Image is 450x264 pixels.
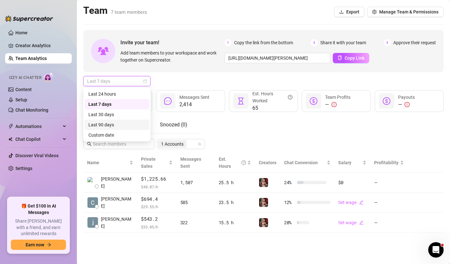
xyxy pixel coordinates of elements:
div: Last 90 days [85,120,149,130]
span: exclamation-circle [331,102,337,107]
button: Earn nowarrow-right [11,240,66,250]
a: Team Analytics [15,56,47,61]
div: Custom date [85,130,149,140]
span: Last 7 days [87,76,147,86]
th: Name [83,153,137,173]
a: Chat Monitoring [15,107,48,113]
span: Messages Sent [179,95,209,100]
span: Messages Sent [180,157,201,169]
span: thunderbolt [8,124,13,129]
div: Custom date [88,132,145,139]
span: Automations [15,121,61,132]
span: copy [338,55,342,60]
div: 585 [180,199,211,206]
img: Catherine Eliza… [87,197,98,208]
a: Settings [15,166,32,171]
span: Share [PERSON_NAME] with a friend, and earn unlimited rewards [11,218,66,237]
span: edit [359,220,364,225]
td: — [370,173,407,193]
div: $0 [338,179,367,186]
a: Home [15,30,28,35]
span: 2 [311,39,318,46]
span: Manage Team & Permissions [379,9,438,14]
a: Content [15,87,32,92]
span: team [198,142,201,146]
span: 1 [225,39,232,46]
span: Export [346,9,359,14]
a: Setup [15,97,27,102]
td: — [370,213,407,233]
span: [PERSON_NAME] [101,175,133,190]
span: question-circle [288,90,292,104]
span: $543.2 [141,215,173,223]
span: 1 Accounts [161,141,184,148]
button: Manage Team & Permissions [367,7,444,17]
div: Last 30 days [88,111,145,118]
span: 7 team members [111,9,147,15]
span: exclamation-circle [405,102,410,107]
a: Set wageedit [338,220,364,225]
span: calendar [143,79,147,83]
div: Last 7 days [85,99,149,109]
span: Payouts [398,95,415,100]
img: jessy mina [87,217,98,228]
span: Earn now [26,242,44,247]
div: 25.5 h [219,179,251,186]
span: Private Sales [141,157,156,169]
div: — [325,101,350,108]
th: Creators [255,153,280,173]
span: Chat Conversion [284,160,318,165]
span: Salary [338,160,351,165]
img: AI Chatter [44,72,54,81]
img: Demi [259,218,268,227]
div: 15.5 h [219,219,251,226]
span: Approve their request [393,39,436,46]
span: 2,414 [179,101,209,108]
span: edit [359,200,364,205]
span: $ 29.55 /h [141,203,173,210]
span: Copy the link from the bottom [234,39,293,46]
div: Last 24 hours [88,90,145,98]
img: Leanna Rose [87,177,98,188]
span: $ 35.05 /h [141,224,173,230]
a: Creator Analytics [15,40,67,51]
span: Name [87,159,128,166]
span: 24 % [284,179,294,186]
span: 20 % [284,219,294,226]
span: Add team members to your workspace and work together on Supercreator. [120,49,222,64]
div: 1,507 [180,179,211,186]
h2: Team [83,4,147,17]
span: 🎁 Get $100 in AI Messages [11,203,66,216]
span: $1,225.66 [141,175,173,183]
span: question-circle [241,156,246,170]
span: Copy Link [345,55,364,61]
span: 65 [252,104,292,112]
input: Search members [93,141,145,148]
span: Share it with your team [320,39,366,46]
span: Profitability [374,160,398,165]
span: search [87,142,92,146]
span: arrow-right [47,243,51,247]
span: 12 % [284,199,294,206]
span: Team Profits [325,95,350,100]
span: Izzy AI Chatter [9,75,41,81]
div: Est. Hours [219,156,246,170]
td: — [370,193,407,213]
div: Est. Hours Worked [252,90,292,104]
span: Chat Copilot [15,134,61,144]
span: [PERSON_NAME] [101,195,133,209]
span: setting [372,10,377,14]
span: message [164,97,172,105]
span: $ 48.07 /h [141,183,173,190]
span: dollar-circle [310,97,317,105]
img: Chat Copilot [8,137,12,141]
span: Snoozed ( 0 ) [160,122,187,128]
div: 23.5 h [219,199,251,206]
span: 1 Accounts [158,140,186,148]
span: Invite your team! [120,38,225,47]
span: download [339,10,344,14]
button: Export [334,7,364,17]
a: Set wageedit [338,200,364,205]
button: Copy Link [333,53,369,63]
span: $694.4 [141,195,173,203]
